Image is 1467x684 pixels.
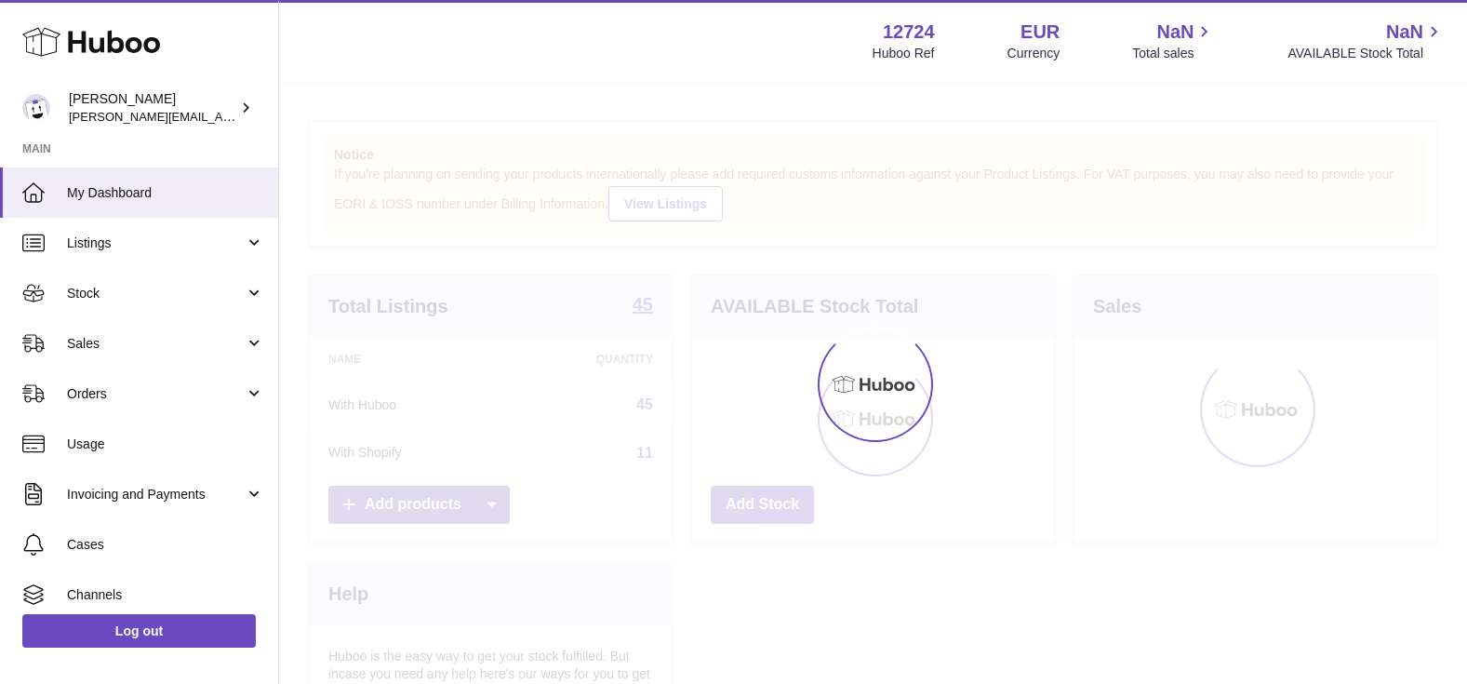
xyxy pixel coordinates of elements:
div: Currency [1007,45,1060,62]
a: NaN Total sales [1132,20,1215,62]
strong: EUR [1020,20,1060,45]
span: Total sales [1132,45,1215,62]
span: Orders [67,385,245,403]
span: Stock [67,285,245,302]
span: Sales [67,335,245,353]
a: NaN AVAILABLE Stock Total [1287,20,1445,62]
span: Listings [67,235,245,252]
span: NaN [1156,20,1194,45]
div: [PERSON_NAME] [69,90,236,126]
img: sebastian@ffern.co [22,94,50,122]
strong: 12724 [883,20,935,45]
span: Cases [67,536,264,554]
span: Invoicing and Payments [67,486,245,503]
div: Huboo Ref [873,45,935,62]
span: NaN [1386,20,1423,45]
span: AVAILABLE Stock Total [1287,45,1445,62]
a: Log out [22,614,256,648]
span: My Dashboard [67,184,264,202]
span: [PERSON_NAME][EMAIL_ADDRESS][DOMAIN_NAME] [69,109,373,124]
span: Usage [67,436,264,453]
span: Channels [67,586,264,604]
